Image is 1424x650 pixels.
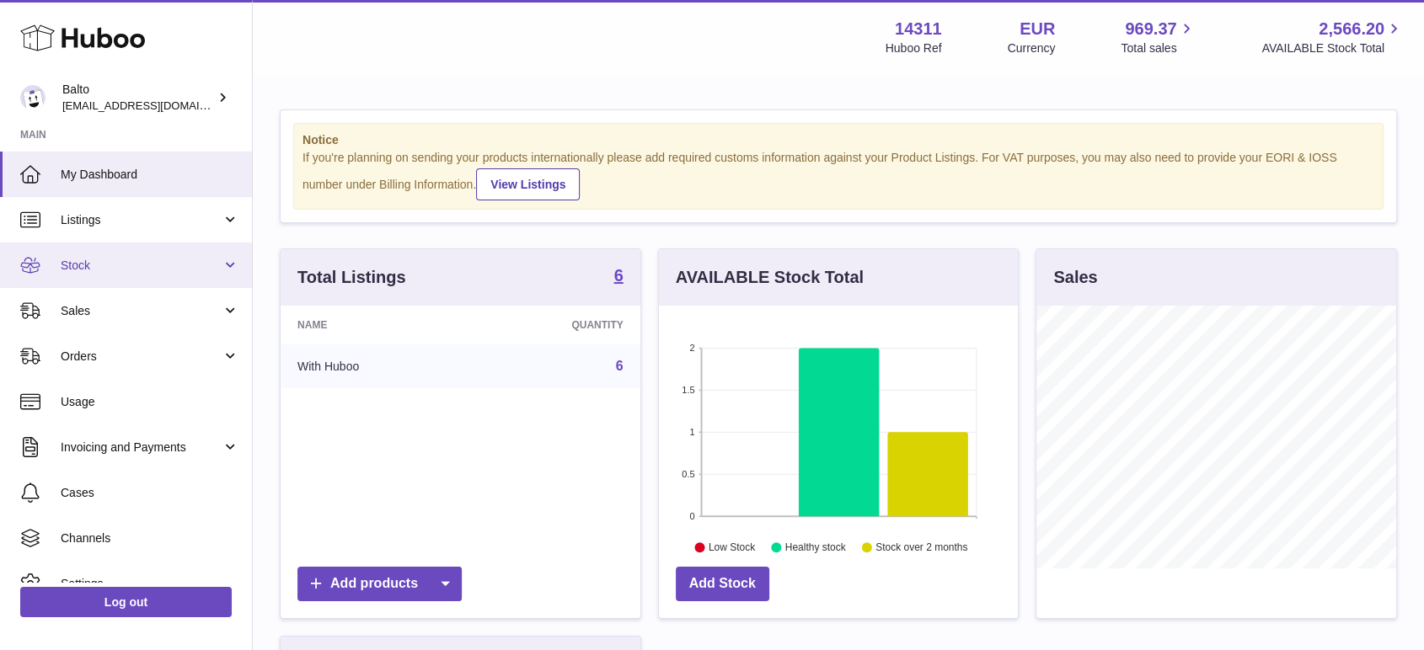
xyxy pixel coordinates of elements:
span: Sales [61,303,222,319]
span: My Dashboard [61,167,239,183]
text: 1.5 [682,385,694,395]
span: Invoicing and Payments [61,440,222,456]
text: Stock over 2 months [875,541,967,553]
strong: EUR [1020,18,1055,40]
span: Total sales [1121,40,1196,56]
span: Settings [61,576,239,592]
text: Healthy stock [785,541,847,553]
text: 0.5 [682,469,694,479]
text: 0 [689,511,694,521]
span: 969.37 [1125,18,1176,40]
a: View Listings [476,168,580,200]
span: [EMAIL_ADDRESS][DOMAIN_NAME] [62,99,248,112]
a: 2,566.20 AVAILABLE Stock Total [1261,18,1404,56]
span: 2,566.20 [1319,18,1384,40]
th: Quantity [470,306,640,344]
a: Add Stock [676,567,769,601]
h3: AVAILABLE Stock Total [676,266,864,289]
img: ops@balto.fr [20,85,46,110]
div: Balto [62,82,214,114]
div: Currency [1008,40,1056,56]
h3: Total Listings [297,266,406,289]
strong: 6 [614,267,624,284]
h3: Sales [1053,266,1097,289]
span: Usage [61,394,239,410]
strong: Notice [302,132,1374,148]
a: 6 [614,267,624,287]
a: 969.37 Total sales [1121,18,1196,56]
a: Log out [20,587,232,617]
div: Huboo Ref [886,40,942,56]
span: Channels [61,530,239,546]
a: 6 [616,359,624,373]
td: With Huboo [281,344,470,388]
a: Add products [297,567,462,601]
div: If you're planning on sending your products internationally please add required customs informati... [302,150,1374,200]
span: Stock [61,258,222,274]
span: AVAILABLE Stock Total [1261,40,1404,56]
th: Name [281,306,470,344]
span: Listings [61,212,222,228]
text: 1 [689,427,694,437]
span: Cases [61,485,239,501]
text: Low Stock [709,541,756,553]
text: 2 [689,343,694,353]
span: Orders [61,349,222,365]
strong: 14311 [895,18,942,40]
